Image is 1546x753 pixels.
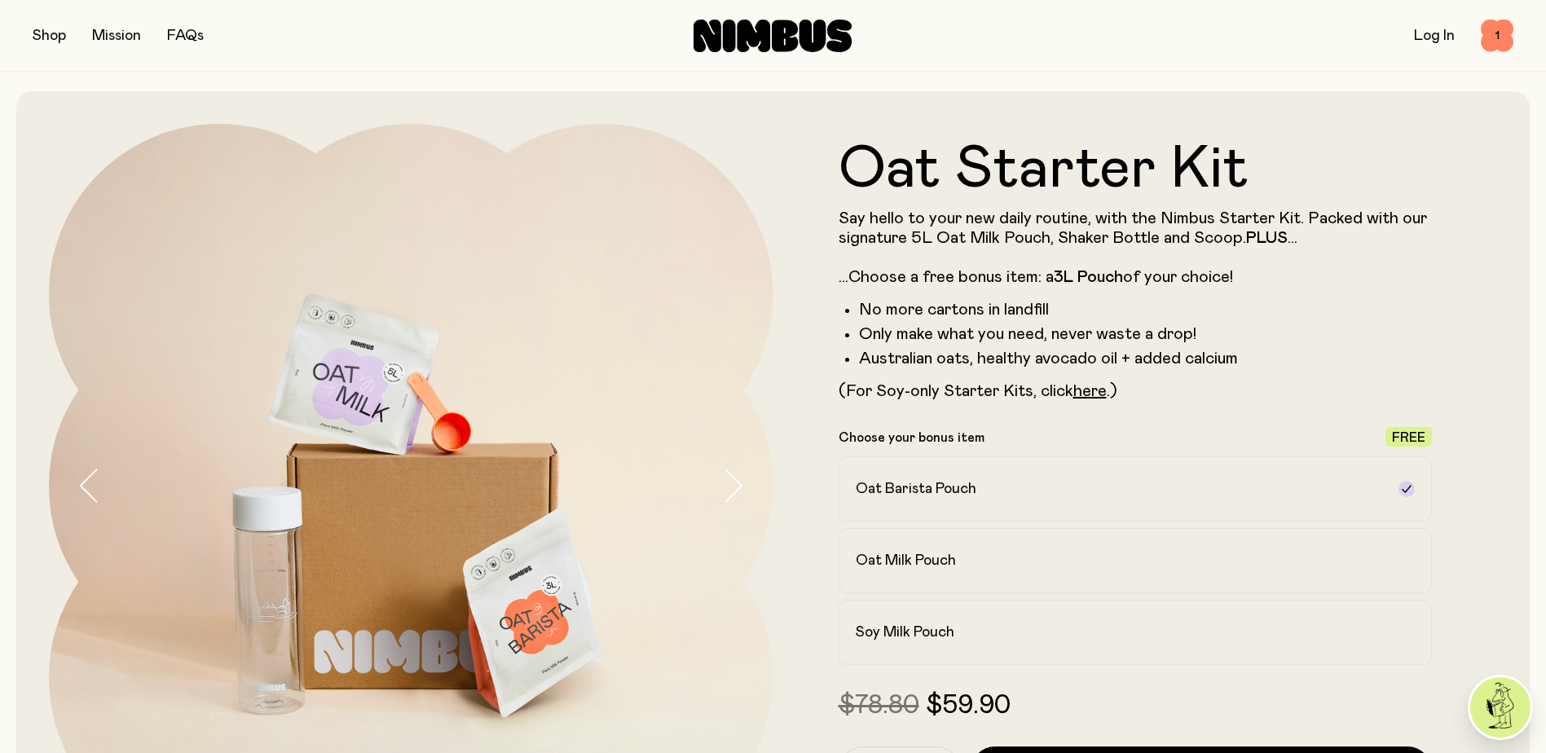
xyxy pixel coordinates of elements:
h2: Oat Barista Pouch [856,479,976,499]
strong: 3L [1054,269,1073,285]
h2: Oat Milk Pouch [856,551,956,570]
strong: Pouch [1077,269,1123,285]
h1: Oat Starter Kit [839,140,1433,199]
li: No more cartons in landfill [859,300,1433,319]
span: Free [1392,431,1425,444]
p: Say hello to your new daily routine, with the Nimbus Starter Kit. Packed with our signature 5L Oa... [839,209,1433,287]
li: Only make what you need, never waste a drop! [859,324,1433,344]
li: Australian oats, healthy avocado oil + added calcium [859,349,1433,368]
button: 1 [1481,20,1513,52]
p: (For Soy-only Starter Kits, click .) [839,381,1433,401]
a: Log In [1414,29,1455,43]
a: here [1073,383,1107,399]
span: $59.90 [926,693,1011,719]
span: $78.80 [839,693,919,719]
h2: Soy Milk Pouch [856,623,954,642]
p: Choose your bonus item [839,429,984,446]
a: FAQs [167,29,204,43]
img: agent [1470,677,1531,738]
strong: PLUS [1246,230,1288,246]
a: Mission [92,29,141,43]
